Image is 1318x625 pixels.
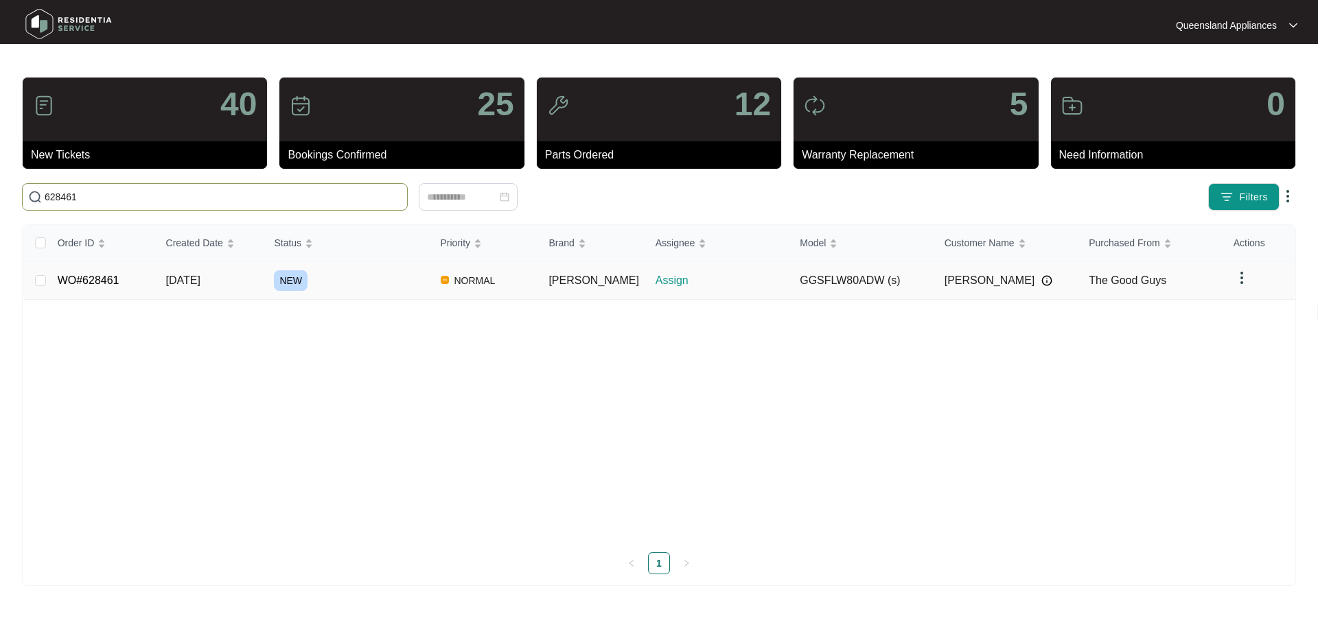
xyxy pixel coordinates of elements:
[675,552,697,574] li: Next Page
[58,274,119,286] a: WO#628461
[1267,88,1285,121] p: 0
[28,190,42,204] img: search-icon
[441,276,449,284] img: Vercel Logo
[800,235,826,250] span: Model
[804,95,826,117] img: icon
[274,270,308,291] span: NEW
[675,552,697,574] button: right
[430,225,538,261] th: Priority
[648,552,670,574] li: 1
[290,95,312,117] img: icon
[441,235,471,250] span: Priority
[263,225,429,261] th: Status
[735,88,771,121] p: 12
[537,225,644,261] th: Brand
[477,88,513,121] p: 25
[288,147,524,163] p: Bookings Confirmed
[545,147,781,163] p: Parts Ordered
[166,235,223,250] span: Created Date
[548,235,574,250] span: Brand
[934,225,1078,261] th: Customer Name
[1239,190,1268,204] span: Filters
[220,88,257,121] p: 40
[656,235,695,250] span: Assignee
[166,274,200,286] span: [DATE]
[33,95,55,117] img: icon
[1061,95,1083,117] img: icon
[945,272,1035,289] span: [PERSON_NAME]
[1041,275,1052,286] img: Info icon
[47,225,155,261] th: Order ID
[548,274,639,286] span: [PERSON_NAME]
[789,261,934,300] td: GGSFLW80ADW (s)
[1234,270,1250,286] img: dropdown arrow
[1289,22,1297,29] img: dropdown arrow
[1208,183,1280,211] button: filter iconFilters
[449,272,501,289] span: NORMAL
[1220,190,1234,204] img: filter icon
[547,95,569,117] img: icon
[21,3,117,45] img: residentia service logo
[1176,19,1277,32] p: Queensland Appliances
[1089,274,1166,286] span: The Good Guys
[1223,225,1295,261] th: Actions
[45,189,402,204] input: Search by Order Id, Assignee Name, Customer Name, Brand and Model
[1280,188,1296,204] img: dropdown arrow
[274,235,301,250] span: Status
[31,147,267,163] p: New Tickets
[682,559,691,567] span: right
[1089,235,1159,250] span: Purchased From
[58,235,95,250] span: Order ID
[656,272,789,289] p: Assign
[802,147,1038,163] p: Warranty Replacement
[1059,147,1295,163] p: Need Information
[945,235,1015,250] span: Customer Name
[1078,225,1223,261] th: Purchased From
[1010,88,1028,121] p: 5
[645,225,789,261] th: Assignee
[627,559,636,567] span: left
[789,225,934,261] th: Model
[649,553,669,574] a: 1
[155,225,264,261] th: Created Date
[621,552,643,574] li: Previous Page
[621,552,643,574] button: left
